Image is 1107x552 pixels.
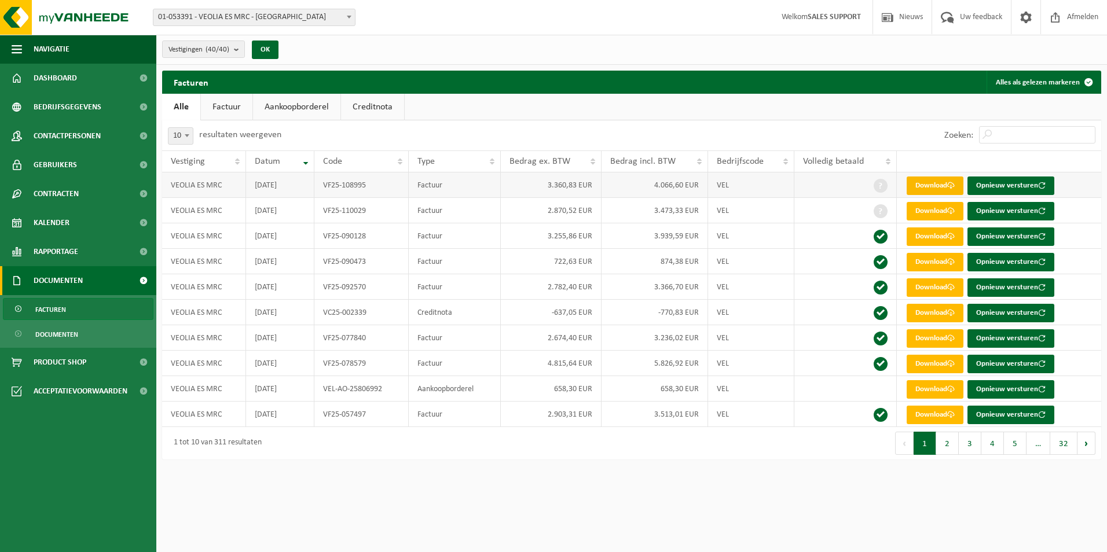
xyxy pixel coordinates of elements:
[162,223,246,249] td: VEOLIA ES MRC
[967,406,1054,424] button: Opnieuw versturen
[35,323,78,345] span: Documenten
[967,380,1054,399] button: Opnieuw versturen
[987,71,1100,94] button: Alles als gelezen markeren
[314,249,409,274] td: VF25-090473
[34,35,69,64] span: Navigatie
[34,122,101,150] span: Contactpersonen
[907,406,963,424] a: Download
[907,278,963,297] a: Download
[246,172,314,198] td: [DATE]
[409,172,500,198] td: Factuur
[501,351,602,376] td: 4.815,64 EUR
[907,227,963,246] a: Download
[409,402,500,427] td: Factuur
[168,41,229,58] span: Vestigingen
[314,402,409,427] td: VF25-057497
[34,266,83,295] span: Documenten
[3,298,153,320] a: Facturen
[153,9,355,26] span: 01-053391 - VEOLIA ES MRC - ANTWERPEN
[314,198,409,223] td: VF25-110029
[708,274,794,300] td: VEL
[967,278,1054,297] button: Opnieuw versturen
[246,300,314,325] td: [DATE]
[199,130,281,139] label: resultaten weergeven
[602,223,708,249] td: 3.939,59 EUR
[907,329,963,348] a: Download
[907,355,963,373] a: Download
[967,176,1054,195] button: Opnieuw versturen
[944,131,973,140] label: Zoeken:
[967,253,1054,271] button: Opnieuw versturen
[34,179,79,208] span: Contracten
[34,64,77,93] span: Dashboard
[501,376,602,402] td: 658,30 EUR
[1004,432,1027,455] button: 5
[34,348,86,377] span: Product Shop
[501,223,602,249] td: 3.255,86 EUR
[314,274,409,300] td: VF25-092570
[501,172,602,198] td: 3.360,83 EUR
[1027,432,1050,455] span: …
[314,172,409,198] td: VF25-108995
[162,351,246,376] td: VEOLIA ES MRC
[3,323,153,345] a: Documenten
[959,432,981,455] button: 3
[314,325,409,351] td: VF25-077840
[708,351,794,376] td: VEL
[246,376,314,402] td: [DATE]
[501,249,602,274] td: 722,63 EUR
[602,351,708,376] td: 5.826,92 EUR
[162,300,246,325] td: VEOLIA ES MRC
[34,208,69,237] span: Kalender
[246,351,314,376] td: [DATE]
[501,300,602,325] td: -637,05 EUR
[246,223,314,249] td: [DATE]
[602,172,708,198] td: 4.066,60 EUR
[907,380,963,399] a: Download
[501,198,602,223] td: 2.870,52 EUR
[314,223,409,249] td: VF25-090128
[246,325,314,351] td: [DATE]
[314,300,409,325] td: VC25-002339
[409,198,500,223] td: Factuur
[314,351,409,376] td: VF25-078579
[35,299,66,321] span: Facturen
[206,46,229,53] count: (40/40)
[907,304,963,322] a: Download
[168,127,193,145] span: 10
[602,274,708,300] td: 3.366,70 EUR
[341,94,404,120] a: Creditnota
[602,300,708,325] td: -770,83 EUR
[602,198,708,223] td: 3.473,33 EUR
[171,157,205,166] span: Vestiging
[708,223,794,249] td: VEL
[162,41,245,58] button: Vestigingen(40/40)
[914,432,936,455] button: 1
[252,41,278,59] button: OK
[602,402,708,427] td: 3.513,01 EUR
[936,432,959,455] button: 2
[255,157,280,166] span: Datum
[808,13,861,21] strong: SALES SUPPORT
[34,377,127,406] span: Acceptatievoorwaarden
[509,157,570,166] span: Bedrag ex. BTW
[168,128,193,144] span: 10
[162,198,246,223] td: VEOLIA ES MRC
[253,94,340,120] a: Aankoopborderel
[708,300,794,325] td: VEL
[162,71,220,93] h2: Facturen
[162,325,246,351] td: VEOLIA ES MRC
[602,325,708,351] td: 3.236,02 EUR
[34,150,77,179] span: Gebruikers
[717,157,764,166] span: Bedrijfscode
[409,274,500,300] td: Factuur
[1050,432,1077,455] button: 32
[246,274,314,300] td: [DATE]
[409,300,500,325] td: Creditnota
[246,402,314,427] td: [DATE]
[153,9,355,25] span: 01-053391 - VEOLIA ES MRC - ANTWERPEN
[708,376,794,402] td: VEL
[34,237,78,266] span: Rapportage
[708,172,794,198] td: VEL
[314,376,409,402] td: VEL-AO-25806992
